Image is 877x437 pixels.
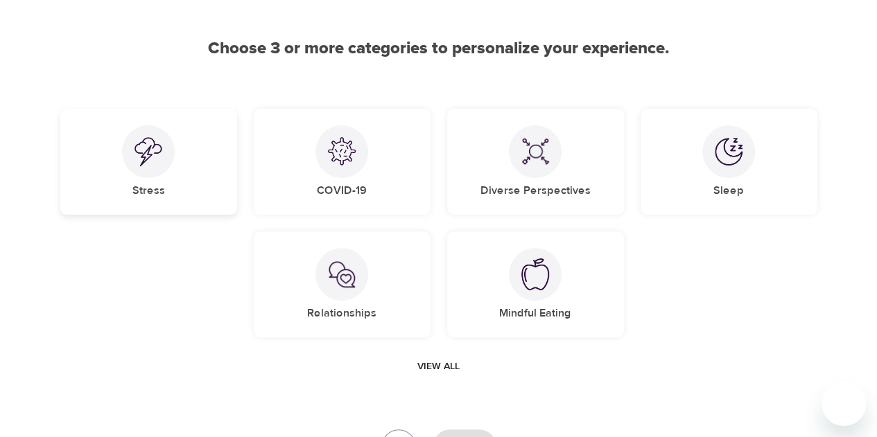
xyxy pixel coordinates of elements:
h5: Diverse Perspectives [480,184,591,198]
div: Diverse PerspectivesDiverse Perspectives [447,109,624,215]
h2: Choose 3 or more categories to personalize your experience. [60,39,817,59]
h5: Relationships [307,306,376,321]
img: Diverse Perspectives [521,138,549,166]
button: View all [412,354,465,380]
div: RelationshipsRelationships [254,231,431,337]
img: Relationships [328,260,356,288]
iframe: Button to launch messaging window [822,382,866,426]
img: Mindful Eating [521,258,549,290]
div: SleepSleep [641,109,817,215]
img: Stress [134,137,162,166]
div: StressStress [60,109,237,215]
h5: COVID-19 [317,184,367,198]
span: View all [417,358,460,375]
h5: Mindful Eating [499,306,571,321]
img: COVID-19 [328,137,356,166]
h5: Stress [132,184,165,198]
div: Mindful EatingMindful Eating [447,231,624,337]
img: Sleep [715,138,743,166]
h5: Sleep [713,184,744,198]
div: COVID-19COVID-19 [254,109,431,215]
